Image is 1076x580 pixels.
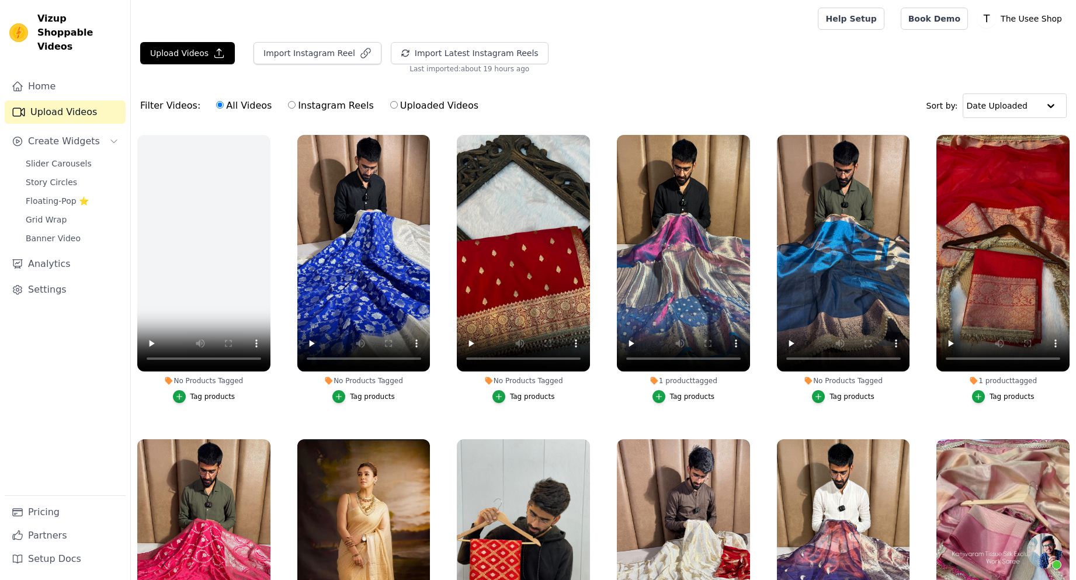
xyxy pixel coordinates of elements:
button: Tag products [972,390,1035,403]
button: Upload Videos [140,42,235,64]
input: All Videos [216,101,224,109]
span: Create Widgets [28,134,100,148]
a: Story Circles [19,174,126,190]
input: Uploaded Videos [390,101,398,109]
a: Setup Docs [5,547,126,571]
div: Tag products [670,392,715,401]
a: Pricing [5,501,126,524]
span: Grid Wrap [26,214,67,225]
a: Grid Wrap [19,211,126,228]
p: The Usee Shop [996,8,1067,29]
button: Create Widgets [5,130,126,153]
span: Banner Video [26,232,81,244]
div: 1 product tagged [936,376,1070,385]
label: All Videos [216,98,272,113]
a: Slider Carousels [19,155,126,172]
a: Home [5,75,126,98]
div: Tag products [190,392,235,401]
button: Import Latest Instagram Reels [391,42,549,64]
a: Banner Video [19,230,126,246]
img: Vizup [9,23,28,42]
a: Upload Videos [5,100,126,124]
button: Tag products [652,390,715,403]
a: Partners [5,524,126,547]
div: Sort by: [926,93,1067,118]
div: No Products Tagged [457,376,590,385]
text: T [983,13,990,25]
a: Book Demo [901,8,968,30]
span: Slider Carousels [26,158,92,169]
input: Instagram Reels [288,101,296,109]
span: Vizup Shoppable Videos [37,12,121,54]
button: Tag products [812,390,874,403]
button: T The Usee Shop [977,8,1067,29]
label: Instagram Reels [287,98,374,113]
a: Settings [5,278,126,301]
a: Analytics [5,252,126,276]
span: Last imported: about 19 hours ago [409,64,529,74]
div: Tag products [990,392,1035,401]
div: No Products Tagged [777,376,910,385]
div: Tag products [510,392,555,401]
span: Floating-Pop ⭐ [26,195,89,207]
div: Tag products [350,392,395,401]
span: Story Circles [26,176,77,188]
div: No Products Tagged [137,376,270,385]
button: Import Instagram Reel [254,42,381,64]
button: Tag products [332,390,395,403]
div: 1 product tagged [617,376,750,385]
button: Tag products [492,390,555,403]
a: Floating-Pop ⭐ [19,193,126,209]
label: Uploaded Videos [390,98,479,113]
a: Help Setup [818,8,884,30]
div: No Products Tagged [297,376,431,385]
a: Open chat [1027,533,1062,568]
div: Tag products [829,392,874,401]
div: Filter Videos: [140,92,485,119]
button: Tag products [173,390,235,403]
